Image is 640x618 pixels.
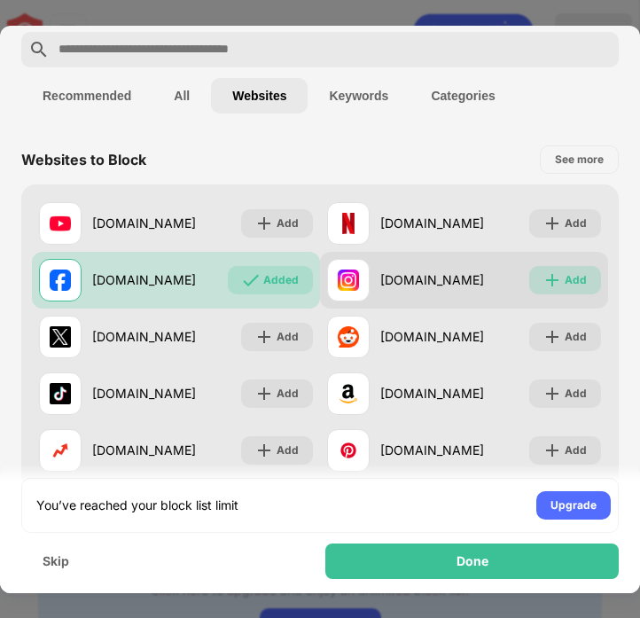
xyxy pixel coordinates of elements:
div: [DOMAIN_NAME] [380,384,484,403]
button: Categories [410,78,516,113]
img: favicons [50,326,71,348]
div: [DOMAIN_NAME] [92,270,196,289]
div: [DOMAIN_NAME] [92,327,196,346]
img: favicons [50,383,71,404]
img: favicons [50,440,71,461]
img: favicons [338,326,359,348]
div: See more [555,151,604,168]
button: Websites [211,78,308,113]
div: [DOMAIN_NAME] [380,327,484,346]
div: [DOMAIN_NAME] [92,441,196,459]
div: Add [565,442,587,459]
div: Add [277,442,299,459]
button: Recommended [21,78,152,113]
div: Add [565,328,587,346]
button: All [152,78,211,113]
div: Add [565,215,587,232]
div: Add [565,271,587,289]
img: favicons [338,440,359,461]
img: favicons [338,270,359,291]
img: favicons [50,270,71,291]
div: [DOMAIN_NAME] [380,441,484,459]
div: [DOMAIN_NAME] [380,270,484,289]
div: Done [457,554,488,568]
div: Add [277,385,299,403]
img: favicons [338,383,359,404]
img: search.svg [28,39,50,60]
img: favicons [338,213,359,234]
button: Keywords [308,78,410,113]
div: Upgrade [550,497,597,514]
div: [DOMAIN_NAME] [92,214,196,232]
div: Add [565,385,587,403]
div: [DOMAIN_NAME] [92,384,196,403]
div: Add [277,328,299,346]
div: Add [277,215,299,232]
div: Websites to Block [21,151,146,168]
img: favicons [50,213,71,234]
div: Added [263,271,299,289]
div: Skip [43,554,69,568]
div: [DOMAIN_NAME] [380,214,484,232]
div: You’ve reached your block list limit [36,497,238,514]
